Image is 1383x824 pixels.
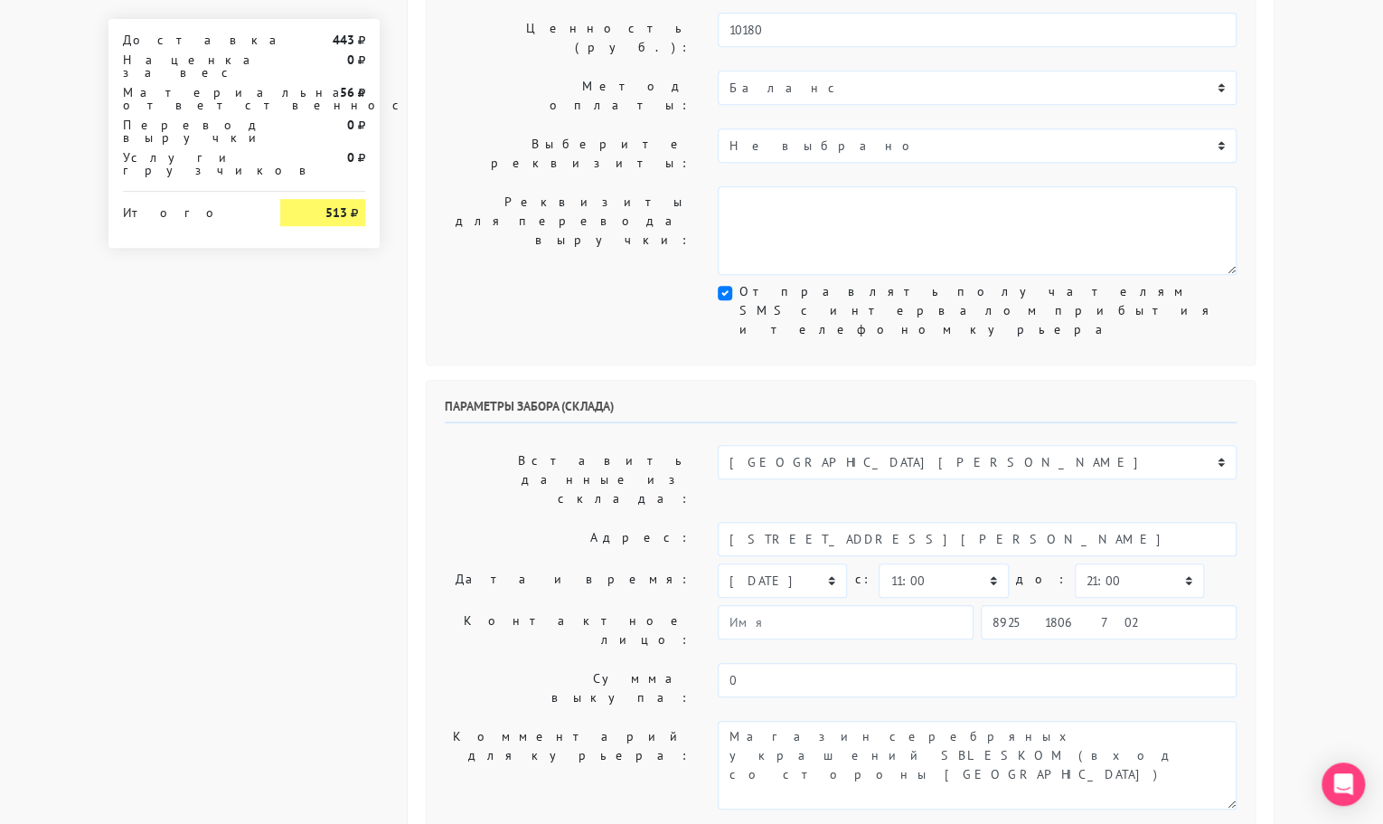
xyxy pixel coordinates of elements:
[739,282,1237,339] label: Отправлять получателям SMS с интервалом прибытия и телефоном курьера
[123,199,253,219] div: Итого
[431,186,704,275] label: Реквизиты для перевода выручки:
[333,32,354,48] strong: 443
[431,128,704,179] label: Выберите реквизиты:
[718,605,974,639] input: Имя
[340,84,354,100] strong: 56
[431,445,704,515] label: Вставить данные из склада:
[109,86,267,111] div: Материальная ответственность
[109,151,267,176] div: Услуги грузчиков
[431,13,704,63] label: Ценность (руб.):
[109,53,267,79] div: Наценка за вес
[1322,762,1365,806] div: Open Intercom Messenger
[347,52,354,68] strong: 0
[347,117,354,133] strong: 0
[431,721,704,810] label: Комментарий для курьера:
[981,605,1237,639] input: Телефон
[347,149,354,166] strong: 0
[109,118,267,144] div: Перевод выручки
[854,564,871,595] label: c:
[431,71,704,121] label: Метод оплаты:
[431,605,704,656] label: Контактное лицо:
[445,399,1237,423] h6: Параметры забора (склада)
[431,663,704,714] label: Сумма выкупа:
[431,564,704,598] label: Дата и время:
[1016,564,1068,595] label: до:
[431,522,704,556] label: Адрес:
[325,204,347,221] strong: 513
[109,33,267,46] div: Доставка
